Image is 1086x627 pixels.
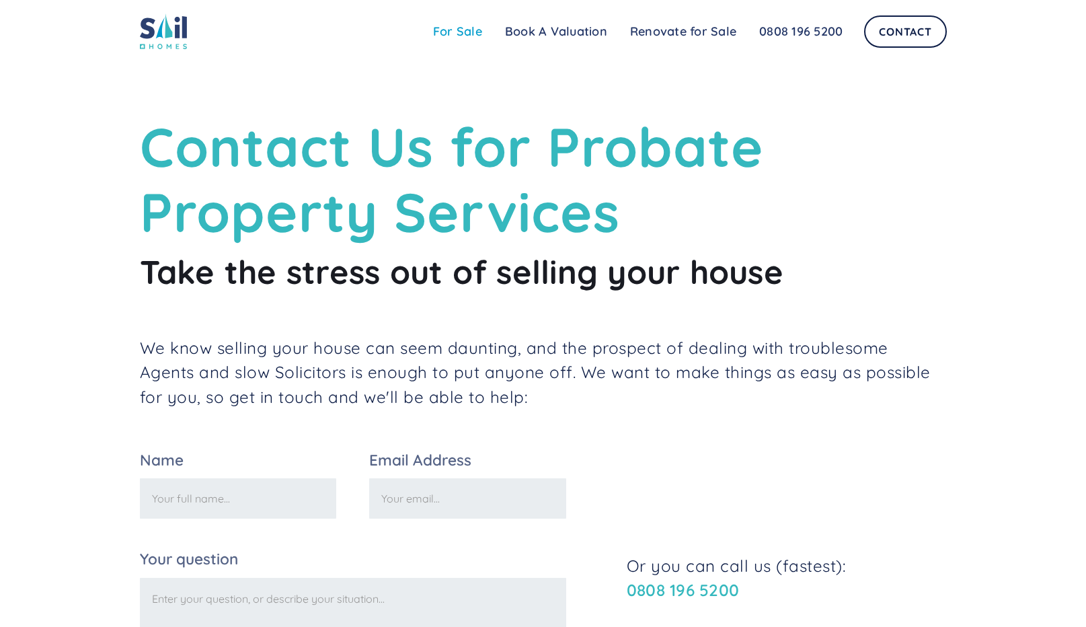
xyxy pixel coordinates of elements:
[369,478,566,519] input: Your email...
[627,554,947,603] p: Or you can call us (fastest):
[748,18,854,45] a: 0808 196 5200
[140,13,187,49] img: sail home logo colored
[140,552,566,567] label: Your question
[422,18,494,45] a: For Sale
[619,18,748,45] a: Renovate for Sale
[140,453,337,468] label: Name
[494,18,619,45] a: Book A Valuation
[864,15,946,48] a: Contact
[140,478,337,519] input: Your full name...
[140,114,947,245] h1: Contact Us for Probate Property Services
[140,252,947,293] h2: Take the stress out of selling your house
[140,336,947,409] p: We know selling your house can seem daunting, and the prospect of dealing with troublesome Agents...
[627,580,739,600] a: 0808 196 5200
[369,453,566,468] label: Email Address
